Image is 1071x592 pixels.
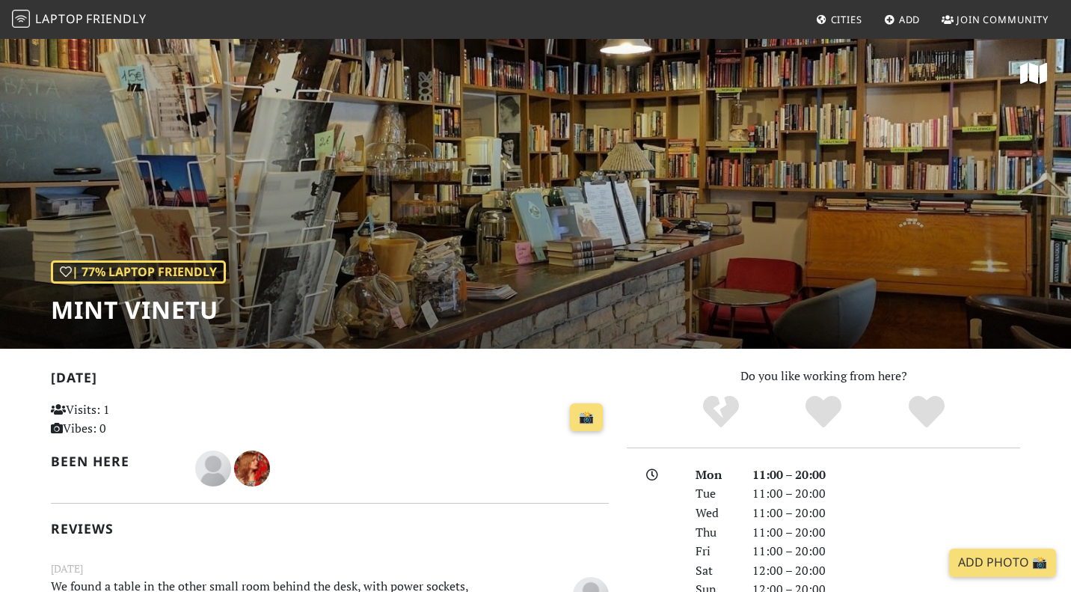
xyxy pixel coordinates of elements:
[687,561,743,581] div: Sat
[669,394,773,431] div: No
[957,13,1049,26] span: Join Community
[743,484,1029,504] div: 11:00 – 20:00
[51,454,177,469] h2: Been here
[831,13,862,26] span: Cities
[687,542,743,561] div: Fri
[878,6,927,33] a: Add
[51,400,225,439] p: Visits: 1 Vibes: 0
[51,521,609,537] h2: Reviews
[810,6,868,33] a: Cities
[743,542,1029,561] div: 11:00 – 20:00
[687,484,743,504] div: Tue
[35,10,84,27] span: Laptop
[234,459,270,475] span: Ann Tarletskaya
[687,523,743,543] div: Thu
[899,13,921,26] span: Add
[743,523,1029,543] div: 11:00 – 20:00
[234,451,270,486] img: 2927-ann.jpg
[51,296,226,324] h1: Mint Vinetu
[875,394,978,431] div: Definitely!
[627,367,1020,386] p: Do you like working from here?
[772,394,875,431] div: Yes
[570,403,603,432] a: 📸
[195,451,231,486] img: blank-535327c66bd565773addf3077783bbfce4b00ec00e9fd257753287c682c7fa38.png
[86,10,146,27] span: Friendly
[12,10,30,28] img: LaptopFriendly
[687,504,743,523] div: Wed
[51,260,226,284] div: | 77% Laptop Friendly
[12,7,147,33] a: LaptopFriendly LaptopFriendly
[51,370,609,391] h2: [DATE]
[743,466,1029,485] div: 11:00 – 20:00
[949,549,1056,577] a: Add Photo 📸
[195,459,234,475] span: Emilija
[743,561,1029,581] div: 12:00 – 20:00
[687,466,743,485] div: Mon
[42,561,618,577] small: [DATE]
[743,504,1029,523] div: 11:00 – 20:00
[936,6,1055,33] a: Join Community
